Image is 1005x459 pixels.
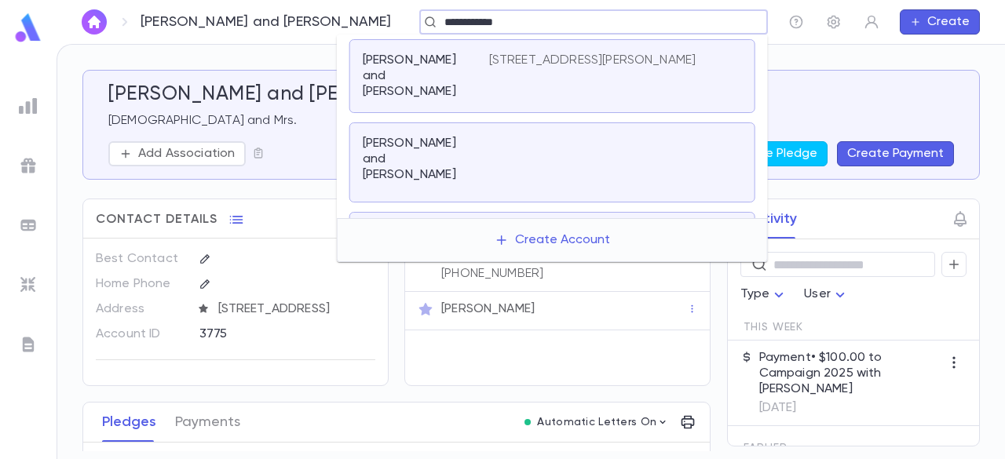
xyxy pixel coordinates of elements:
p: [PERSON_NAME] [441,301,535,317]
p: [PERSON_NAME] and [PERSON_NAME] [141,13,392,31]
span: Type [740,288,770,301]
p: [PHONE_NUMBER] [441,266,543,282]
p: [PERSON_NAME] and [PERSON_NAME] [363,136,470,183]
button: Create Account [482,225,623,255]
span: Contact Details [96,212,217,228]
img: imports_grey.530a8a0e642e233f2baf0ef88e8c9fcb.svg [19,275,38,294]
span: Earlier [744,442,788,454]
button: Automatic Letters On [518,411,675,433]
p: Automatic Letters On [537,416,656,428]
span: User [804,288,831,301]
div: Type [740,279,789,310]
button: Create [900,9,980,35]
button: Activity [747,199,797,239]
h5: [PERSON_NAME] and [PERSON_NAME] [108,83,463,107]
p: Address [96,297,186,322]
p: [PERSON_NAME] and [PERSON_NAME] [363,53,470,100]
span: [STREET_ADDRESS] [212,301,377,317]
img: batches_grey.339ca447c9d9533ef1741baa751efc33.svg [19,216,38,235]
p: Account ID [96,322,186,347]
div: User [804,279,850,310]
p: Home Phone [96,271,186,297]
button: Add Association [108,141,246,166]
img: home_white.a664292cf8c1dea59945f0da9f25487c.svg [85,16,104,28]
p: [DEMOGRAPHIC_DATA] and Mrs. [108,113,954,129]
p: Add Association [138,146,235,162]
button: Create Pledge [721,141,828,166]
img: letters_grey.7941b92b52307dd3b8a917253454ce1c.svg [19,335,38,354]
img: reports_grey.c525e4749d1bce6a11f5fe2a8de1b229.svg [19,97,38,115]
p: Best Contact [96,246,186,271]
span: This Week [744,321,804,333]
img: campaigns_grey.99e729a5f7ee94e3726e6486bddda8f1.svg [19,156,38,175]
p: [STREET_ADDRESS][PERSON_NAME] [489,53,696,68]
p: [DATE] [759,400,941,416]
button: Create Payment [837,141,954,166]
p: Payment • $100.00 to Campaign 2025 with [PERSON_NAME] [759,350,941,397]
img: logo [13,13,44,43]
div: 3775 [199,322,342,345]
button: Pledges [102,403,156,442]
button: Payments [175,403,240,442]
